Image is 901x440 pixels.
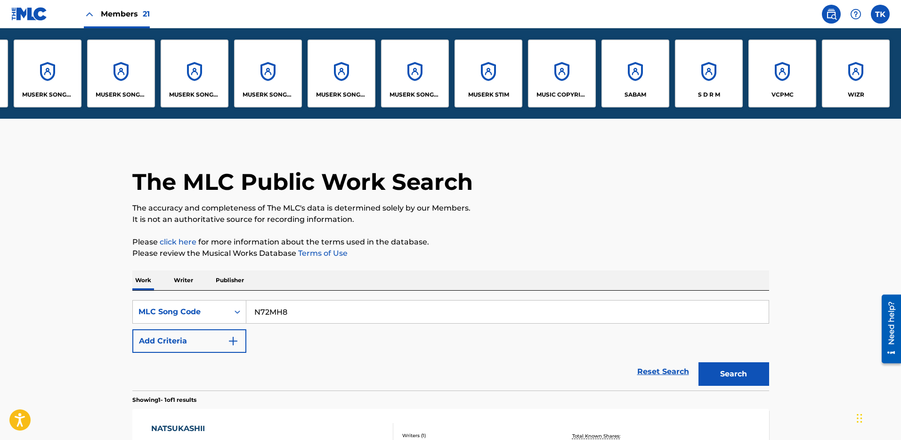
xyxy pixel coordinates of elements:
[822,5,841,24] a: Public Search
[468,90,509,99] p: MUSERK STIM
[846,5,865,24] div: Help
[296,249,348,258] a: Terms of Use
[132,396,196,404] p: Showing 1 - 1 of 1 results
[390,90,441,99] p: MUSERK SONGS OF PRIDE
[536,90,588,99] p: MUSIC COPYRIGHT SOCIETY OF CHINA - MCSC
[132,248,769,259] p: Please review the Musical Works Database
[171,270,196,290] p: Writer
[101,8,150,19] span: Members
[132,300,769,391] form: Search Form
[22,90,73,99] p: MUSERK SONGS OF CHECKPOINT
[875,291,901,367] iframe: Resource Center
[675,40,743,107] a: AccountsS D R M
[381,40,449,107] a: AccountsMUSERK SONGS OF PRIDE
[132,168,473,196] h1: The MLC Public Work Search
[771,90,794,99] p: VCPMC
[854,395,901,440] iframe: Chat Widget
[748,40,816,107] a: AccountsVCPMC
[455,40,522,107] a: AccountsMUSERK STIM
[132,329,246,353] button: Add Criteria
[601,40,669,107] a: AccountsSABAM
[143,9,150,18] span: 21
[871,5,890,24] div: User Menu
[169,90,220,99] p: MUSERK SONGS OF CREABLE
[308,40,375,107] a: AccountsMUSERK SONGS OF ONE-STOP-MUSIC
[87,40,155,107] a: AccountsMUSERK SONGS OF COLLAB ASIA
[316,90,367,99] p: MUSERK SONGS OF ONE-STOP-MUSIC
[625,90,646,99] p: SABAM
[160,237,196,246] a: click here
[132,214,769,225] p: It is not an authoritative source for recording information.
[633,361,694,382] a: Reset Search
[14,40,81,107] a: AccountsMUSERK SONGS OF CHECKPOINT
[132,270,154,290] p: Work
[84,8,95,20] img: Close
[234,40,302,107] a: AccountsMUSERK SONGS OF LAST DINOS
[826,8,837,20] img: search
[822,40,890,107] a: AccountsWIZR
[213,270,247,290] p: Publisher
[572,432,623,440] p: Total Known Shares:
[96,90,147,99] p: MUSERK SONGS OF COLLAB ASIA
[698,90,720,99] p: S D R M
[243,90,294,99] p: MUSERK SONGS OF LAST DINOS
[857,404,862,432] div: Drag
[402,432,544,439] div: Writers ( 1 )
[698,362,769,386] button: Search
[11,7,48,21] img: MLC Logo
[848,90,864,99] p: WIZR
[227,335,239,347] img: 9d2ae6d4665cec9f34b9.svg
[151,423,238,434] div: NATSUKASHII
[850,8,861,20] img: help
[161,40,228,107] a: AccountsMUSERK SONGS OF CREABLE
[132,203,769,214] p: The accuracy and completeness of The MLC's data is determined solely by our Members.
[132,236,769,248] p: Please for more information about the terms used in the database.
[528,40,596,107] a: AccountsMUSIC COPYRIGHT SOCIETY OF CHINA - MCSC
[138,306,223,318] div: MLC Song Code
